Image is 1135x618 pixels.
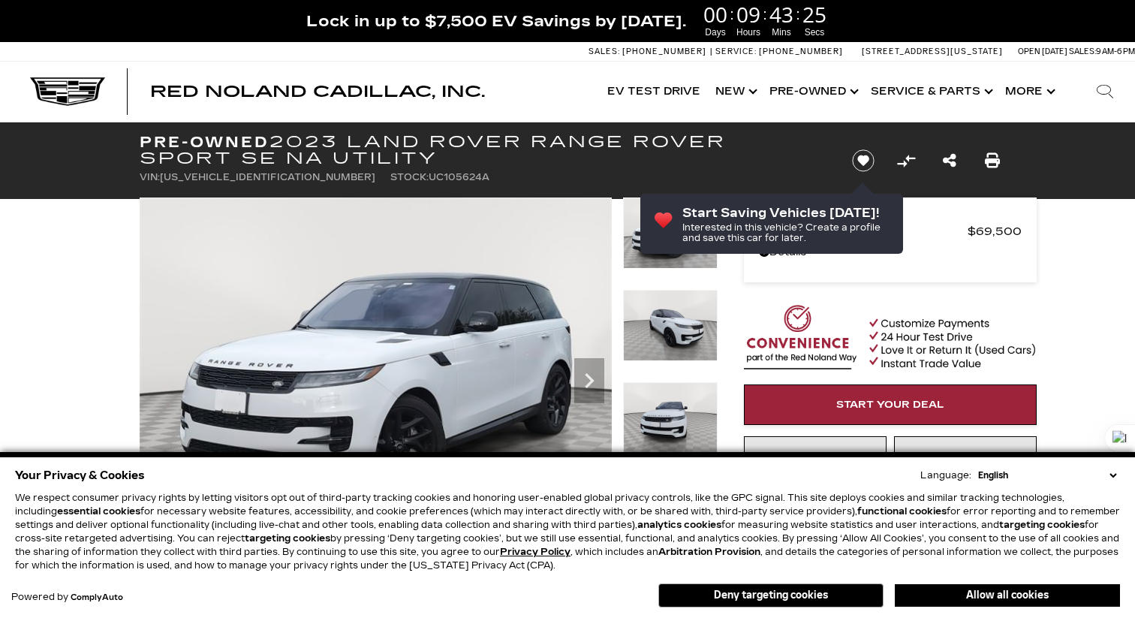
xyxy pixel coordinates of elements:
a: New [708,62,762,122]
strong: targeting cookies [245,533,330,544]
a: Instant Trade Value [744,436,887,477]
span: UC105624A [429,172,489,182]
span: 09 [734,4,763,25]
a: Share this Pre-Owned 2023 Land Rover Range Rover Sport SE NA Utility [943,150,956,171]
a: Pre-Owned [762,62,863,122]
a: ComplyAuto [71,593,123,602]
div: Next [574,358,604,403]
button: Save vehicle [847,149,880,173]
a: Service & Parts [863,62,998,122]
h1: 2023 Land Rover Range Rover Sport SE NA Utility [140,134,826,167]
a: Privacy Policy [500,547,571,557]
strong: functional cookies [857,506,947,517]
a: Schedule Test Drive [894,436,1037,477]
img: Used 2023 White Land Rover SE image 3 [623,382,718,454]
a: EV Test Drive [600,62,708,122]
span: Schedule Test Drive [899,451,1033,463]
span: [US_VEHICLE_IDENTIFICATION_NUMBER] [160,172,375,182]
strong: analytics cookies [637,520,721,530]
span: VIN: [140,172,160,182]
img: Used 2023 White Land Rover SE image 1 [140,197,612,552]
button: More [998,62,1060,122]
button: Allow all cookies [895,584,1120,607]
span: Hours [734,26,763,39]
a: Red Noland Cadillac, Inc. [150,84,485,99]
a: Close [1109,8,1127,26]
div: Language: [920,471,971,480]
span: 00 [701,4,730,25]
a: Start Your Deal [744,384,1037,425]
span: Secs [800,26,829,39]
span: [PHONE_NUMBER] [759,47,843,56]
a: Print this Pre-Owned 2023 Land Rover Range Rover Sport SE NA Utility [985,150,1000,171]
span: 43 [767,4,796,25]
img: Used 2023 White Land Rover SE image 2 [623,290,718,361]
span: Stock: [390,172,429,182]
button: Deny targeting cookies [658,583,884,607]
img: Used 2023 White Land Rover SE image 1 [623,197,718,269]
strong: Arbitration Provision [658,547,760,557]
span: : [796,3,800,26]
a: [STREET_ADDRESS][US_STATE] [862,47,1003,56]
p: We respect consumer privacy rights by letting visitors opt out of third-party tracking cookies an... [15,491,1120,572]
span: [PHONE_NUMBER] [622,47,706,56]
span: Start Your Deal [836,399,944,411]
div: Powered by [11,592,123,602]
a: Details [759,242,1022,263]
span: Mins [767,26,796,39]
select: Language Select [974,469,1120,482]
span: Lock in up to $7,500 EV Savings by [DATE]. [306,11,686,31]
span: $69,500 [968,221,1022,242]
a: Red [PERSON_NAME] $69,500 [759,221,1022,242]
span: : [763,3,767,26]
span: Sales: [1069,47,1096,56]
strong: targeting cookies [999,520,1085,530]
span: 9 AM-6 PM [1096,47,1135,56]
img: Cadillac Dark Logo with Cadillac White Text [30,77,105,106]
span: Days [701,26,730,39]
strong: essential cookies [57,506,140,517]
span: Red [PERSON_NAME] [759,221,968,242]
span: Open [DATE] [1018,47,1067,56]
span: Red Noland Cadillac, Inc. [150,83,485,101]
span: Your Privacy & Cookies [15,465,145,486]
a: Sales: [PHONE_NUMBER] [589,47,710,56]
strong: Pre-Owned [140,133,269,151]
span: Instant Trade Value [748,451,883,463]
span: Sales: [589,47,620,56]
span: Service: [715,47,757,56]
a: Service: [PHONE_NUMBER] [710,47,847,56]
span: 25 [800,4,829,25]
span: : [730,3,734,26]
button: Compare vehicle [895,149,917,172]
